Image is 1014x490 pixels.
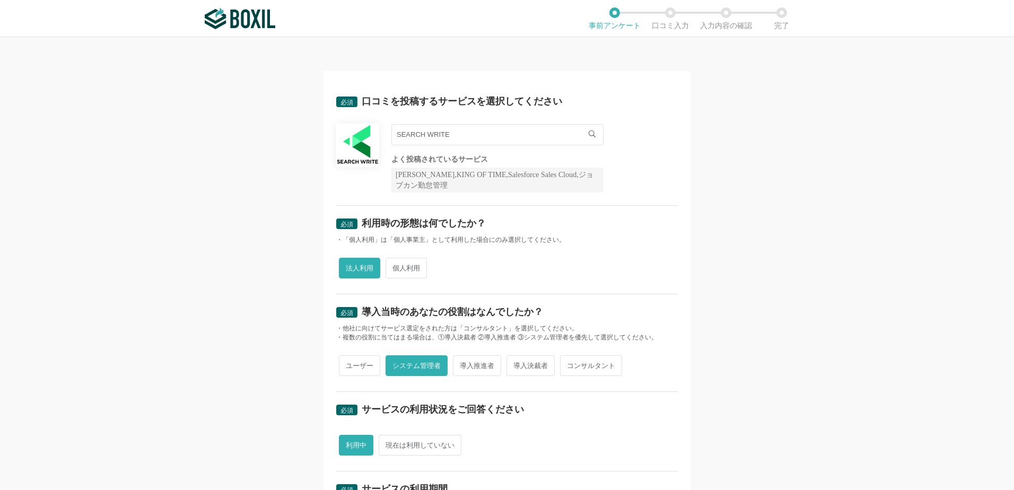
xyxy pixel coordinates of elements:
[754,7,809,30] li: 完了
[340,99,353,106] span: 必須
[391,156,604,163] div: よく投稿されているサービス
[339,355,380,376] span: ユーザー
[336,235,678,244] div: ・「個人利用」は「個人事業主」として利用した場合にのみ選択してください。
[339,435,373,456] span: 利用中
[642,7,698,30] li: 口コミ入力
[205,8,275,29] img: ボクシルSaaS_ロゴ
[379,435,461,456] span: 現在は利用していない
[698,7,754,30] li: 入力内容の確認
[340,407,353,414] span: 必須
[587,7,642,30] li: 事前アンケート
[391,124,604,145] input: サービス名で検索
[336,333,678,342] div: ・複数の役割に当てはまる場合は、①導入決裁者 ②導入推進者 ③システム管理者を優先して選択してください。
[362,405,524,414] div: サービスの利用状況をご回答ください
[362,218,486,228] div: 利用時の形態は何でしたか？
[340,221,353,228] span: 必須
[336,324,678,333] div: ・他社に向けてサービス選定をされた方は「コンサルタント」を選択してください。
[340,309,353,317] span: 必須
[386,355,448,376] span: システム管理者
[362,97,562,106] div: 口コミを投稿するサービスを選択してください
[560,355,622,376] span: コンサルタント
[386,258,427,278] span: 個人利用
[362,307,543,317] div: 導入当時のあなたの役割はなんでしたか？
[339,258,380,278] span: 法人利用
[453,355,501,376] span: 導入推進者
[506,355,555,376] span: 導入決裁者
[391,168,604,192] div: [PERSON_NAME],KING OF TIME,Salesforce Sales Cloud,ジョブカン勤怠管理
